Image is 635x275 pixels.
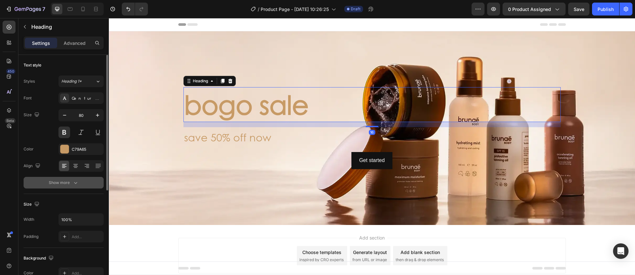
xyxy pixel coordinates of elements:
div: Font [24,95,32,101]
button: Show more [24,177,104,188]
span: / [258,6,259,13]
div: Padding [24,234,38,239]
div: Publish [598,6,614,13]
div: 450 [6,69,16,74]
span: 0 product assigned [508,6,551,13]
button: Save [568,3,589,15]
div: Size [24,200,41,209]
div: Text style [24,62,41,68]
div: C79A65 [72,147,102,152]
div: Open Intercom Messenger [613,243,629,259]
button: Publish [592,3,619,15]
span: Heading 1* [61,78,82,84]
button: Get started [243,134,284,151]
input: Auto [59,214,103,225]
p: Heading [31,23,101,31]
p: Advanced [64,40,86,46]
div: Beta [5,118,16,123]
div: Add blank section [292,231,331,238]
span: then drag & drop elements [287,239,335,245]
span: from URL or image [244,239,278,245]
p: save 50% off now [75,110,451,128]
span: inspired by CRO experts [191,239,235,245]
div: Show more [49,179,79,186]
button: Heading 1* [58,76,104,87]
div: Align [24,162,42,170]
div: Century Gothic [72,96,102,101]
div: Size [24,111,41,119]
span: Product Page - [DATE] 10:26:25 [261,6,329,13]
span: Save [574,6,584,12]
div: Get started [250,138,276,147]
div: Color [24,146,34,152]
div: Width [24,217,34,222]
div: Styles [24,78,35,84]
button: 0 product assigned [503,3,566,15]
div: Choose templates [193,231,233,238]
iframe: Design area [109,18,635,275]
div: 16 [260,112,266,117]
span: Add section [248,216,278,223]
p: 7 [42,5,45,13]
button: 7 [3,3,48,15]
p: Settings [32,40,50,46]
div: Background [24,254,55,263]
div: Rich Text Editor. Editing area: main [75,109,452,129]
div: Add... [72,234,102,240]
div: Undo/Redo [122,3,148,15]
span: Draft [351,6,360,12]
div: Generate layout [244,231,278,238]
